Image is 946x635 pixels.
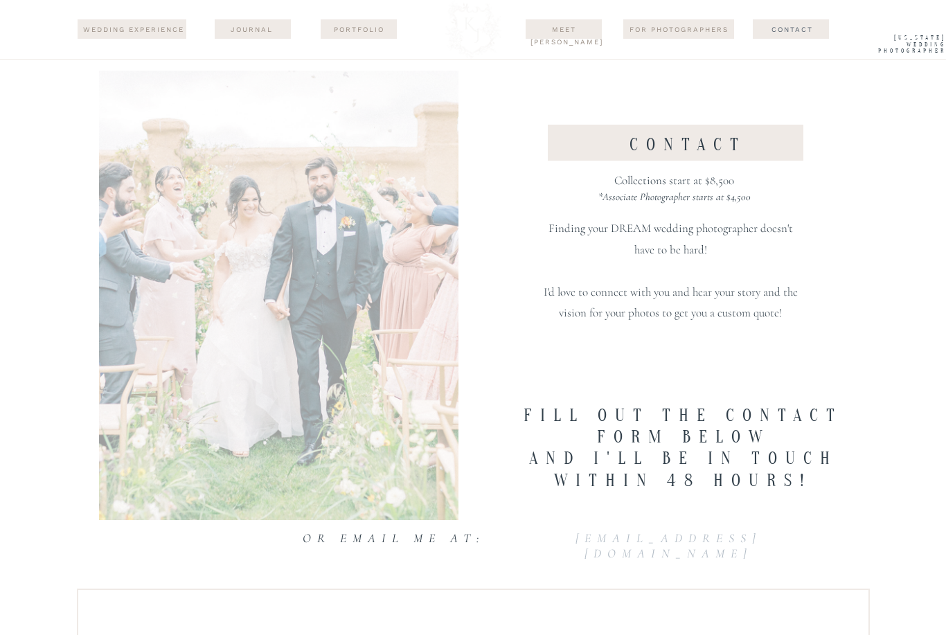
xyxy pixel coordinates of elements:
a: [EMAIL_ADDRESS][DOMAIN_NAME] [493,531,843,561]
a: wedding experience [81,24,186,36]
h1: contact [533,136,843,166]
a: For Photographers [623,24,734,35]
h1: Fill out the contact form below And i'll be in touch within 48 hours! [491,405,875,497]
a: journal [218,24,285,35]
p: Finding your DREAM wedding photographer doesn't have to be hard! I'd love to connect with you and... [542,218,798,328]
a: Portfolio [325,24,393,35]
p: Collections start at $8,500 [542,170,806,214]
p: *Associate Photographer starts at $4,500 [542,188,806,209]
a: Contact [744,24,840,35]
h1: or email me at: [269,531,518,561]
a: Meet [PERSON_NAME] [530,24,598,35]
a: [US_STATE] WEdding Photographer [857,35,946,58]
